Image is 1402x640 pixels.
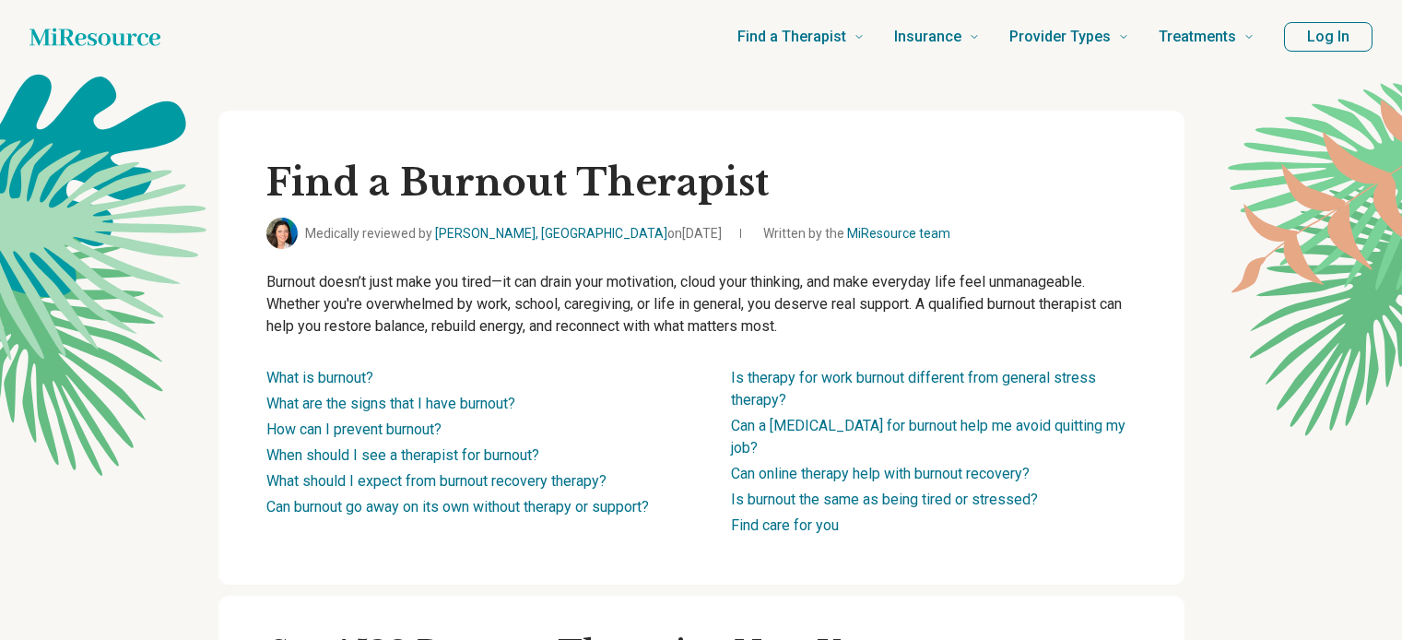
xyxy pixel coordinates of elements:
a: What is burnout? [266,369,373,386]
span: Find a Therapist [737,24,846,50]
span: Provider Types [1009,24,1111,50]
span: on [DATE] [667,226,722,241]
p: Burnout doesn’t just make you tired—it can drain your motivation, cloud your thinking, and make e... [266,271,1137,338]
a: Home page [29,18,160,55]
span: Medically reviewed by [305,224,722,243]
span: Written by the [763,224,950,243]
a: [PERSON_NAME], [GEOGRAPHIC_DATA] [435,226,667,241]
button: Log In [1284,22,1373,52]
a: Can online therapy help with burnout recovery? [731,465,1030,482]
a: What are the signs that I have burnout? [266,395,515,412]
a: MiResource team [847,226,950,241]
a: How can I prevent burnout? [266,421,442,438]
h1: Find a Burnout Therapist [266,159,1137,207]
a: Is therapy for work burnout different from general stress therapy? [731,369,1096,409]
span: Treatments [1159,24,1236,50]
a: Can burnout go away on its own without therapy or support? [266,498,649,516]
a: What should I expect from burnout recovery therapy? [266,472,607,490]
span: Insurance [894,24,961,50]
a: Is burnout the same as being tired or stressed? [731,491,1038,508]
a: When should I see a therapist for burnout? [266,446,539,464]
a: Find care for you [731,516,839,534]
a: Can a [MEDICAL_DATA] for burnout help me avoid quitting my job? [731,417,1125,456]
